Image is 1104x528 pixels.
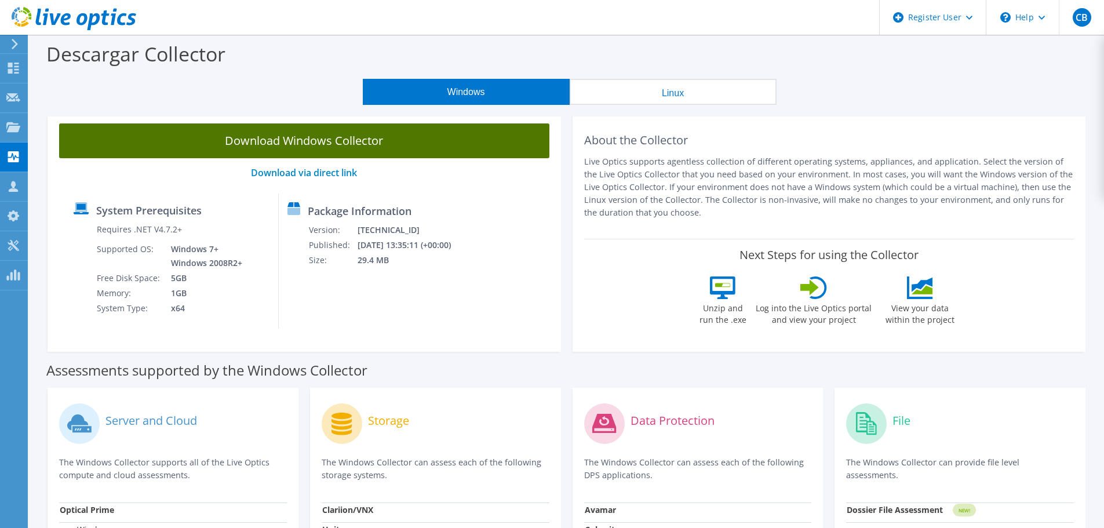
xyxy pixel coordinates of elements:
[162,271,245,286] td: 5GB
[1073,8,1091,27] span: CB
[878,299,961,326] label: View your data within the project
[96,205,202,216] label: System Prerequisites
[585,504,616,515] strong: Avamar
[357,223,466,238] td: [TECHNICAL_ID]
[584,456,812,482] p: The Windows Collector can assess each of the following DPS applications.
[368,415,409,427] label: Storage
[322,456,549,482] p: The Windows Collector can assess each of the following storage systems.
[96,271,162,286] td: Free Disk Space:
[162,286,245,301] td: 1GB
[60,504,114,515] strong: Optical Prime
[570,79,777,105] button: Linux
[357,253,466,268] td: 29.4 MB
[584,133,1074,147] h2: About the Collector
[308,238,357,253] td: Published:
[357,238,466,253] td: [DATE] 13:35:11 (+00:00)
[322,504,373,515] strong: Clariion/VNX
[251,166,357,179] a: Download via direct link
[308,223,357,238] td: Version:
[308,253,357,268] td: Size:
[696,299,749,326] label: Unzip and run the .exe
[892,415,910,427] label: File
[847,504,943,515] strong: Dossier File Assessment
[363,79,570,105] button: Windows
[96,286,162,301] td: Memory:
[631,415,715,427] label: Data Protection
[162,242,245,271] td: Windows 7+ Windows 2008R2+
[59,456,287,482] p: The Windows Collector supports all of the Live Optics compute and cloud assessments.
[1000,12,1011,23] svg: \n
[584,155,1074,219] p: Live Optics supports agentless collection of different operating systems, appliances, and applica...
[846,456,1074,482] p: The Windows Collector can provide file level assessments.
[755,299,872,326] label: Log into the Live Optics portal and view your project
[959,507,970,514] tspan: NEW!
[46,365,367,376] label: Assessments supported by the Windows Collector
[46,41,225,67] label: Descargar Collector
[59,123,549,158] a: Download Windows Collector
[96,242,162,271] td: Supported OS:
[97,224,182,235] label: Requires .NET V4.7.2+
[162,301,245,316] td: x64
[739,248,919,262] label: Next Steps for using the Collector
[96,301,162,316] td: System Type:
[105,415,197,427] label: Server and Cloud
[308,205,411,217] label: Package Information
